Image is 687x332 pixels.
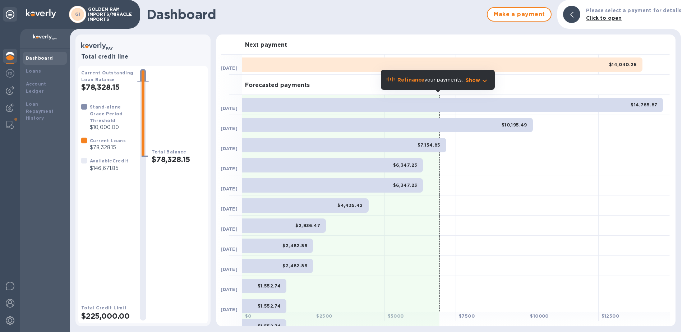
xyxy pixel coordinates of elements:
[221,287,238,292] b: [DATE]
[221,246,238,252] b: [DATE]
[245,42,287,49] h3: Next payment
[221,307,238,312] b: [DATE]
[586,8,681,13] b: Please select a payment for details
[466,77,489,84] button: Show
[459,313,475,319] b: $ 7500
[258,303,281,309] b: $1,552.74
[81,54,205,60] h3: Total credit line
[26,81,46,94] b: Account Ledger
[282,243,307,248] b: $2,482.86
[393,183,418,188] b: $6,347.23
[3,7,17,22] div: Unpin categories
[147,7,483,22] h1: Dashboard
[221,226,238,232] b: [DATE]
[88,7,124,22] p: GOLDEN RAM IMPORTS/MIRACLE IMPORTS
[221,267,238,272] b: [DATE]
[75,11,80,17] b: GI
[397,76,463,84] p: your payments.
[90,165,128,172] p: $146,671.85
[26,9,56,18] img: Logo
[282,263,307,268] b: $2,482.86
[26,68,41,74] b: Loans
[393,162,418,168] b: $6,347.23
[258,323,281,329] b: $1,552.74
[26,55,53,61] b: Dashboard
[418,142,441,148] b: $7,154.85
[26,101,54,121] b: Loan Repayment History
[631,102,657,107] b: $14,765.87
[221,146,238,151] b: [DATE]
[81,70,134,82] b: Current Outstanding Loan Balance
[90,144,126,151] p: $78,328.15
[81,312,134,321] h2: $225,000.00
[609,62,637,67] b: $14,040.26
[397,77,424,83] b: Refinance
[487,7,552,22] button: Make a payment
[530,313,548,319] b: $ 10000
[90,124,134,131] p: $10,000.00
[152,155,205,164] h2: $78,328.15
[245,82,310,89] h3: Forecasted payments
[221,126,238,131] b: [DATE]
[81,83,134,92] h2: $78,328.15
[493,10,545,19] span: Make a payment
[152,149,186,155] b: Total Balance
[586,15,622,21] b: Click to open
[466,77,480,84] p: Show
[221,65,238,71] b: [DATE]
[502,122,527,128] b: $10,195.49
[90,138,126,143] b: Current Loans
[221,206,238,212] b: [DATE]
[601,313,619,319] b: $ 12500
[337,203,363,208] b: $4,435.42
[81,305,126,310] b: Total Credit Limit
[90,104,123,123] b: Stand-alone Grace Period Threshold
[6,69,14,78] img: Foreign exchange
[258,283,281,289] b: $1,552.74
[221,106,238,111] b: [DATE]
[295,223,320,228] b: $2,936.47
[221,186,238,192] b: [DATE]
[90,158,128,163] b: Available Credit
[221,166,238,171] b: [DATE]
